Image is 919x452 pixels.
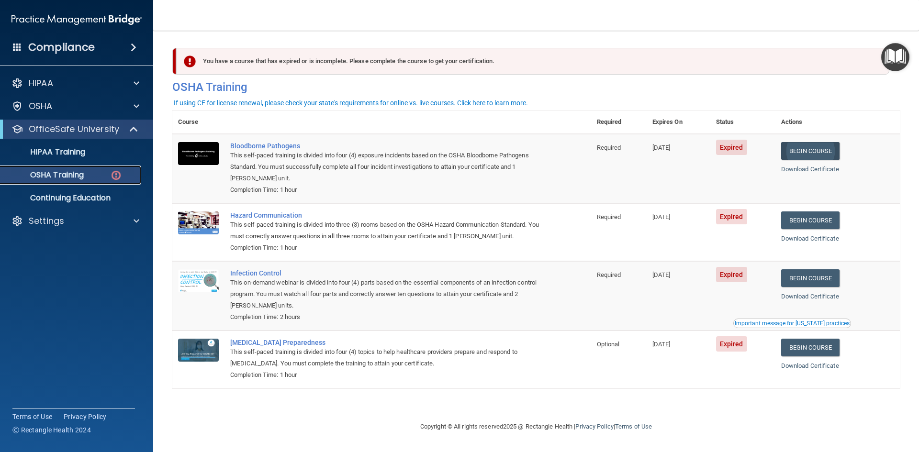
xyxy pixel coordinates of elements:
[12,412,52,421] a: Terms of Use
[29,77,53,89] p: HIPAA
[172,110,224,134] th: Course
[615,423,652,430] a: Terms of Use
[230,346,543,369] div: This self-paced training is divided into four (4) topics to help healthcare providers prepare and...
[29,100,53,112] p: OSHA
[881,43,909,71] button: Open Resource Center
[230,269,543,277] a: Infection Control
[652,271,671,278] span: [DATE]
[781,339,840,356] a: Begin Course
[597,213,621,220] span: Required
[230,211,543,219] a: Hazard Communication
[172,98,529,108] button: If using CE for license renewal, please check your state's requirements for online vs. live cours...
[230,369,543,381] div: Completion Time: 1 hour
[172,80,900,94] h4: OSHA Training
[716,267,747,282] span: Expired
[11,100,139,112] a: OSHA
[6,147,85,157] p: HIPAA Training
[716,336,747,352] span: Expired
[575,423,613,430] a: Privacy Policy
[230,311,543,323] div: Completion Time: 2 hours
[781,293,839,300] a: Download Certificate
[652,341,671,348] span: [DATE]
[710,110,775,134] th: Status
[781,362,839,369] a: Download Certificate
[230,242,543,254] div: Completion Time: 1 hour
[781,165,839,173] a: Download Certificate
[230,339,543,346] a: [MEDICAL_DATA] Preparedness
[716,140,747,155] span: Expired
[230,142,543,150] a: Bloodborne Pathogens
[11,215,139,227] a: Settings
[733,319,851,328] button: Read this if you are a dental practitioner in the state of CA
[652,213,671,220] span: [DATE]
[230,219,543,242] div: This self-paced training is divided into three (3) rooms based on the OSHA Hazard Communication S...
[361,411,711,442] div: Copyright © All rights reserved 2025 @ Rectangle Health | |
[6,193,137,203] p: Continuing Education
[716,209,747,224] span: Expired
[174,99,528,106] div: If using CE for license renewal, please check your state's requirements for online vs. live cours...
[11,77,139,89] a: HIPAA
[64,412,107,421] a: Privacy Policy
[29,215,64,227] p: Settings
[591,110,647,134] th: Required
[28,41,95,54] h4: Compliance
[781,269,840,287] a: Begin Course
[230,277,543,311] div: This on-demand webinar is divided into four (4) parts based on the essential components of an inf...
[753,384,908,422] iframe: Drift Widget Chat Controller
[647,110,710,134] th: Expires On
[230,184,543,196] div: Completion Time: 1 hour
[775,110,900,134] th: Actions
[184,55,196,67] img: exclamation-circle-solid-danger.72ef9ffc.png
[230,150,543,184] div: This self-paced training is divided into four (4) exposure incidents based on the OSHA Bloodborne...
[597,144,621,151] span: Required
[652,144,671,151] span: [DATE]
[597,271,621,278] span: Required
[29,123,119,135] p: OfficeSafe University
[12,425,91,435] span: Ⓒ Rectangle Health 2024
[735,320,850,326] div: Important message for [US_STATE] practices
[597,341,620,348] span: Optional
[176,48,889,75] div: You have a course that has expired or is incomplete. Please complete the course to get your certi...
[781,235,839,242] a: Download Certificate
[110,169,122,181] img: danger-circle.6113f641.png
[11,123,139,135] a: OfficeSafe University
[781,142,840,160] a: Begin Course
[6,170,84,180] p: OSHA Training
[781,211,840,229] a: Begin Course
[11,10,142,29] img: PMB logo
